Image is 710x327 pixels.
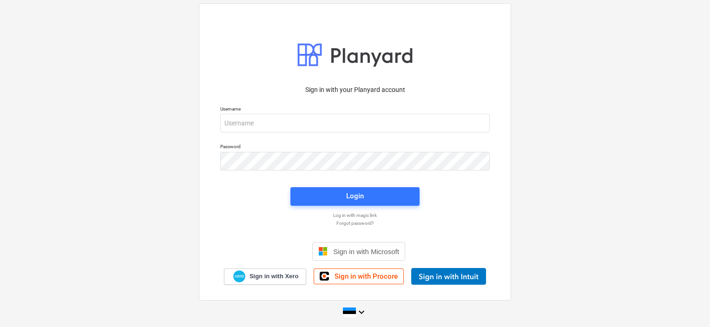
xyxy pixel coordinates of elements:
[224,268,307,285] a: Sign in with Xero
[346,190,364,202] div: Login
[220,144,490,151] p: Password
[314,268,404,284] a: Sign in with Procore
[233,270,245,283] img: Xero logo
[220,85,490,95] p: Sign in with your Planyard account
[335,272,398,281] span: Sign in with Procore
[220,106,490,114] p: Username
[216,212,494,218] a: Log in with magic link
[250,272,298,281] span: Sign in with Xero
[220,114,490,132] input: Username
[356,307,367,318] i: keyboard_arrow_down
[318,247,328,256] img: Microsoft logo
[216,220,494,226] a: Forgot password?
[290,187,420,206] button: Login
[333,248,399,255] span: Sign in with Microsoft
